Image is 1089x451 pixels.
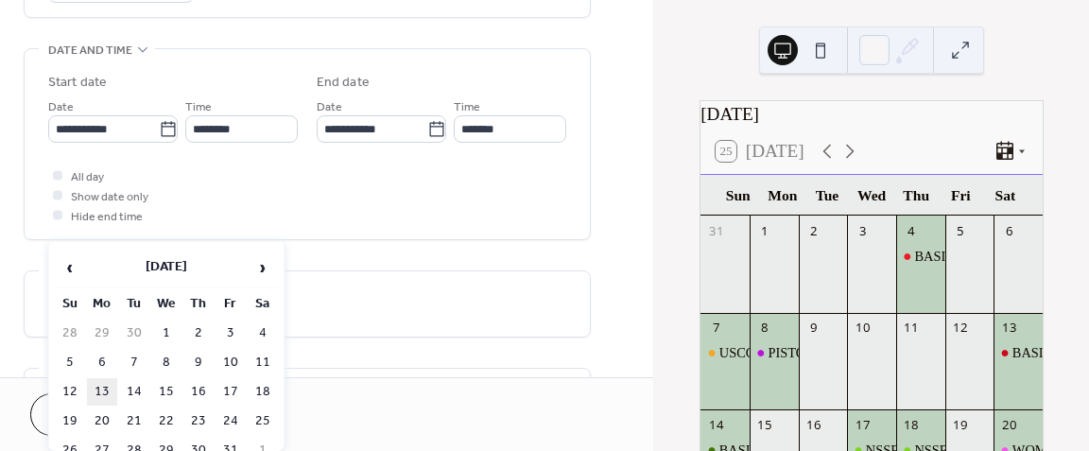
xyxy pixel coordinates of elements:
td: 10 [216,349,246,376]
td: 16 [183,378,214,406]
span: All day [71,167,104,187]
td: 1 [151,320,181,347]
div: BASIC III/SKILLS & DRILLS [896,247,945,266]
td: 30 [119,320,149,347]
span: Time [185,97,212,117]
td: 11 [248,349,278,376]
button: Cancel [30,393,147,436]
div: Sat [983,175,1028,216]
div: 8 [756,320,773,337]
td: 2 [183,320,214,347]
td: 3 [216,320,246,347]
div: 17 [854,416,871,433]
td: 28 [55,320,85,347]
td: 8 [151,349,181,376]
span: Time [454,97,480,117]
div: PISTOL CLEANING [750,343,799,362]
div: 16 [805,416,822,433]
th: Tu [119,290,149,318]
td: 18 [248,378,278,406]
th: We [151,290,181,318]
th: Fr [216,290,246,318]
div: Thu [894,175,939,216]
div: BASIC III/SKILLS & DRILLS [914,247,1086,266]
td: 21 [119,408,149,435]
div: End date [317,73,370,93]
td: 12 [55,378,85,406]
td: 5 [55,349,85,376]
div: 4 [903,222,920,239]
div: 9 [805,320,822,337]
div: 11 [903,320,920,337]
span: › [249,249,277,286]
div: USCCA CONCEALED CARRY CLASS w/REAL LIFE SCENARIOS & GA CONSTITUTIONAL CARRY EXPLAINED [700,343,750,362]
td: 7 [119,349,149,376]
div: Tue [804,175,849,216]
div: 6 [1000,222,1017,239]
span: Hide end time [71,207,143,227]
div: 14 [707,416,724,433]
div: 18 [903,416,920,433]
div: Wed [850,175,894,216]
td: 15 [151,378,181,406]
div: 20 [1000,416,1017,433]
td: 6 [87,349,117,376]
div: 3 [854,222,871,239]
td: 25 [248,408,278,435]
th: Su [55,290,85,318]
div: 13 [1000,320,1017,337]
div: PISTOL CLEANING [768,343,886,362]
span: ‹ [56,249,84,286]
td: 24 [216,408,246,435]
div: 2 [805,222,822,239]
span: Date and time [48,41,132,61]
div: 31 [707,222,724,239]
th: Mo [87,290,117,318]
span: Show date only [71,187,148,207]
th: Th [183,290,214,318]
td: 14 [119,378,149,406]
td: 9 [183,349,214,376]
div: Start date [48,73,107,93]
div: 10 [854,320,871,337]
th: [DATE] [87,248,246,288]
span: Date [317,97,342,117]
div: 12 [952,320,969,337]
td: 20 [87,408,117,435]
td: 29 [87,320,117,347]
div: [DATE] [700,101,1043,129]
th: Sa [248,290,278,318]
td: 19 [55,408,85,435]
td: 22 [151,408,181,435]
div: Fri [939,175,983,216]
div: 19 [952,416,969,433]
td: 17 [216,378,246,406]
td: 13 [87,378,117,406]
div: 1 [756,222,773,239]
div: Mon [760,175,804,216]
td: 4 [248,320,278,347]
div: 5 [952,222,969,239]
td: 23 [183,408,214,435]
div: 7 [707,320,724,337]
div: Sun [716,175,760,216]
span: Date [48,97,74,117]
div: BASIC PISTOL 1 COURSE [994,343,1043,362]
div: 15 [756,416,773,433]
